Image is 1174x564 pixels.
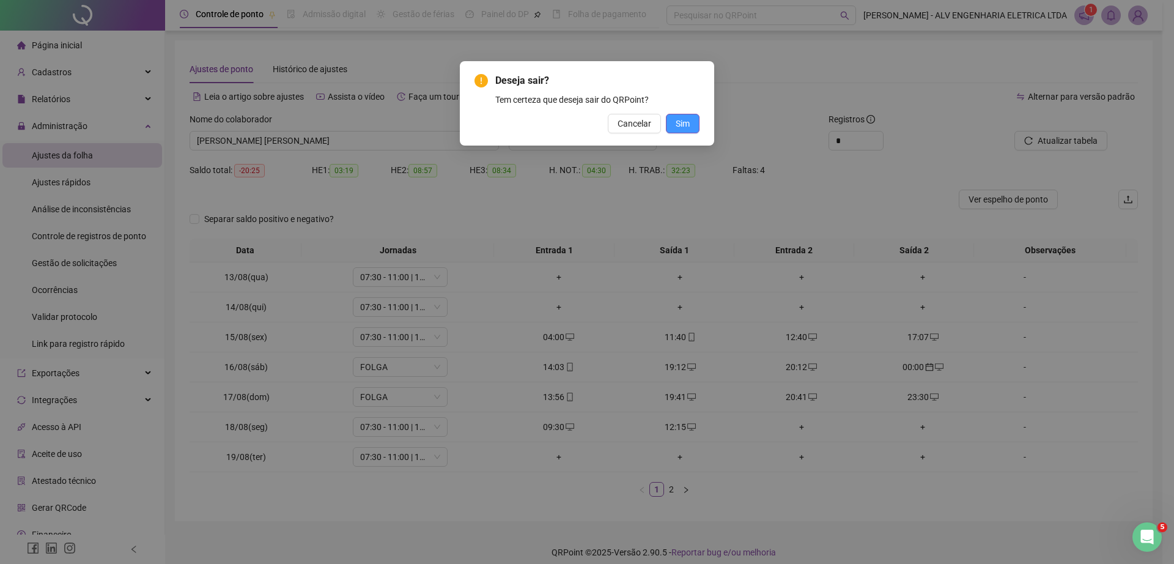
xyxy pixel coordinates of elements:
span: exclamation-circle [474,74,488,87]
span: Cancelar [618,117,651,130]
span: Sim [676,117,690,130]
span: Deseja sair? [495,73,700,88]
iframe: Intercom live chat [1132,522,1162,552]
button: Sim [666,114,700,133]
span: 5 [1157,522,1167,532]
button: Cancelar [608,114,661,133]
div: Tem certeza que deseja sair do QRPoint? [495,93,700,106]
